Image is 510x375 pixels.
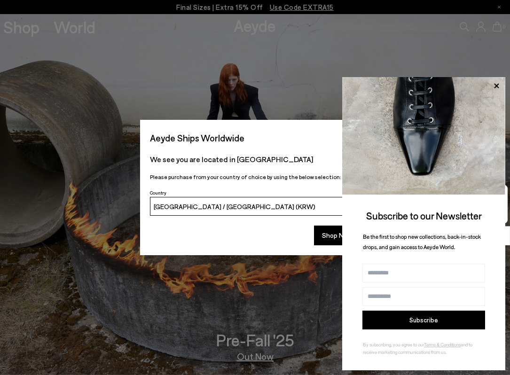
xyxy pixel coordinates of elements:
[362,311,485,329] button: Subscribe
[150,154,361,165] p: We see you are located in [GEOGRAPHIC_DATA]
[150,190,166,195] span: Country
[366,210,482,221] span: Subscribe to our Newsletter
[314,226,361,245] button: Shop Now
[150,172,361,181] p: Please purchase from your country of choice by using the below selection:
[154,203,315,211] span: [GEOGRAPHIC_DATA] / [GEOGRAPHIC_DATA] (KRW)
[363,233,481,250] span: Be the first to shop new collections, back-in-stock drops, and gain access to Aeyde World.
[150,130,244,146] span: Aeyde Ships Worldwide
[363,342,424,347] span: By subscribing, you agree to our
[342,77,505,195] img: ca3f721fb6ff708a270709c41d776025.jpg
[424,342,461,347] a: Terms & Conditions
